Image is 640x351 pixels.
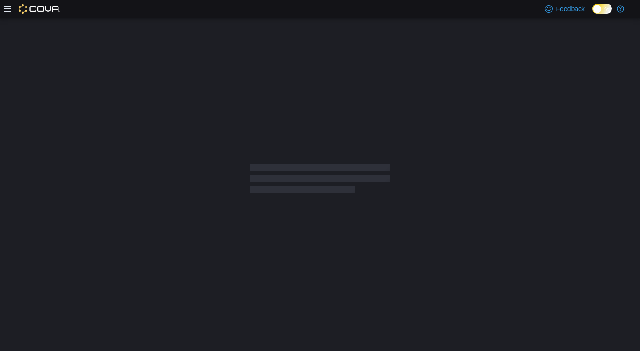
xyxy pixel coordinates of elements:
span: Loading [250,165,390,195]
input: Dark Mode [592,4,612,14]
img: Cova [19,4,60,14]
span: Feedback [556,4,585,14]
